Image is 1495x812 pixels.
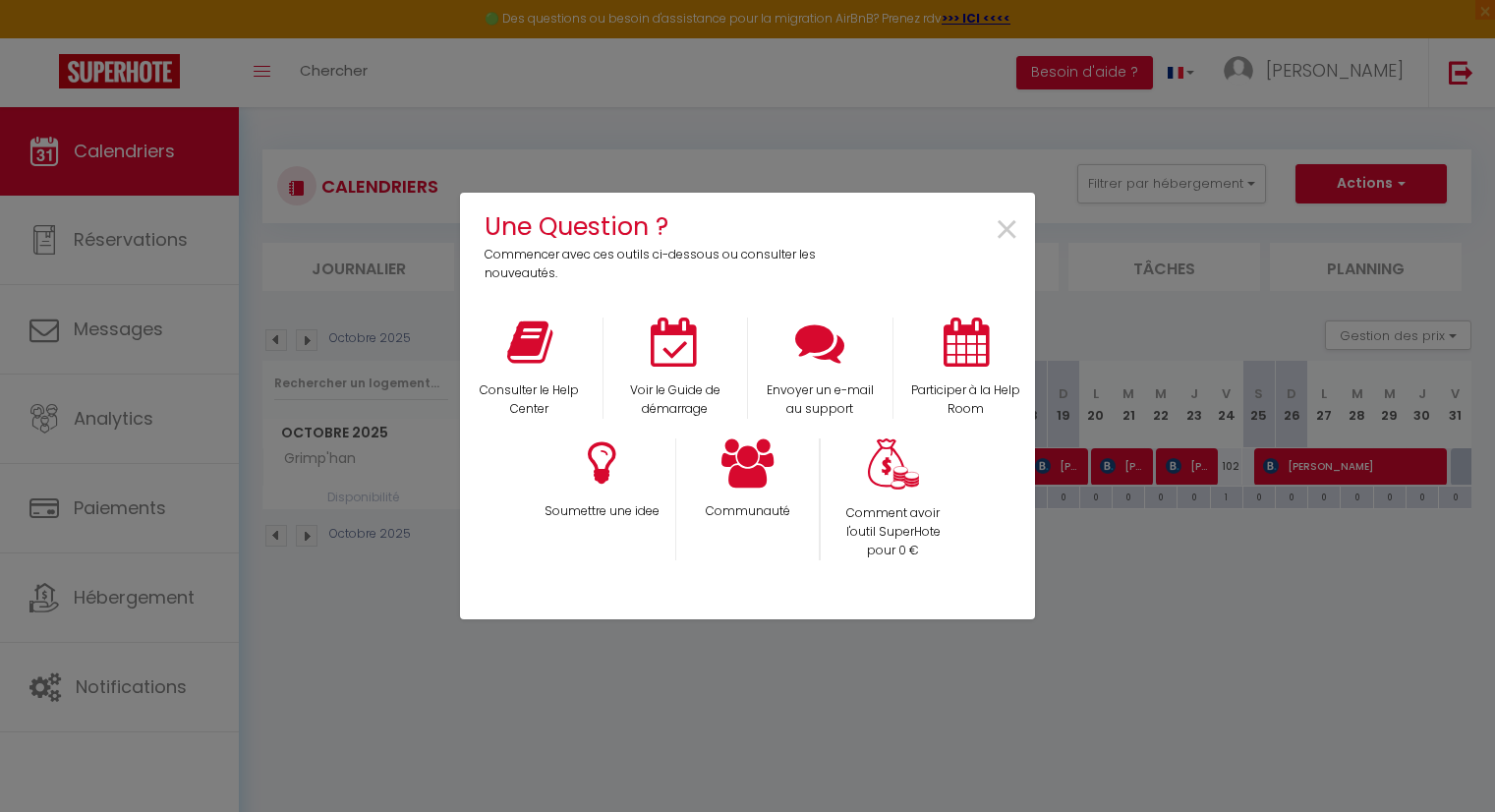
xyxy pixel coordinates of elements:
[616,381,734,419] p: Voir le Guide de démarrage
[906,381,1025,419] p: Participer à la Help Room
[761,381,881,419] p: Envoyer un e-mail au support
[543,502,662,521] p: Soumettre une idee
[868,438,919,491] img: Money bag
[689,502,807,521] p: Communauté
[470,381,590,419] p: Consulter le Help Center
[994,200,1020,261] span: ×
[834,504,953,560] p: Comment avoir l'outil SuperHote pour 0 €
[485,246,830,283] p: Commencer avec ces outils ci-dessous ou consulter les nouveautés.
[485,207,830,246] h4: Une Question ?
[994,208,1020,253] button: Close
